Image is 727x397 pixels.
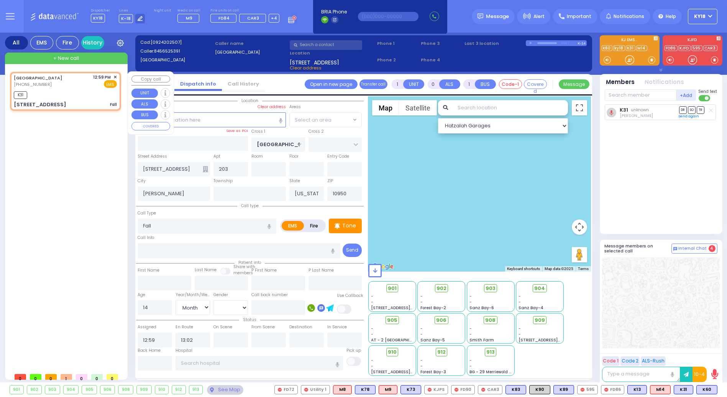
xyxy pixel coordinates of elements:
[420,369,446,375] span: Forest Bay-3
[274,385,298,394] div: FD72
[131,110,158,120] button: BUS
[91,14,105,23] span: KY18
[137,385,151,394] div: 909
[138,348,161,354] label: Back Home
[505,385,526,394] div: BLS
[469,369,512,375] span: BG - 29 Merriewold S.
[679,114,699,119] a: Send again
[674,385,693,394] div: K31
[218,15,230,21] span: FD84
[379,385,397,394] div: M9
[400,385,421,394] div: BLS
[239,317,260,323] span: Status
[213,324,232,330] label: On Scene
[694,13,706,20] span: KY18
[14,101,66,109] div: [STREET_ADDRESS]
[379,385,397,394] div: ALS
[572,100,587,115] button: Toggle fullscreen view
[91,8,110,13] label: Dispatcher
[327,153,349,160] label: Entry Code
[53,54,79,62] span: + New call
[606,78,635,87] button: Members
[215,40,287,47] label: Caller name
[377,40,418,47] span: Phone 1
[81,36,104,49] a: History
[453,100,568,115] input: Search location
[113,74,117,81] span: ✕
[138,112,286,127] input: Search location here
[673,247,677,251] img: comment-alt.png
[420,293,423,299] span: -
[388,285,397,292] span: 901
[131,76,170,83] button: Copy call
[581,388,584,392] img: red-radio-icon.svg
[519,305,543,311] span: Sanz Bay-4
[421,57,462,63] span: Phone 4
[155,385,169,394] div: 910
[388,348,397,356] span: 910
[671,244,717,254] button: Internal Chat 4
[195,267,217,273] label: Last Name
[420,299,423,305] span: -
[691,45,702,51] a: 595
[301,385,330,394] div: Utility 1
[91,374,103,380] span: 0
[602,45,612,51] a: K60
[213,292,228,298] label: Gender
[420,337,445,343] span: Sanz Bay-5
[428,388,432,392] img: red-radio-icon.svg
[251,128,265,135] label: Cross 1
[613,45,625,51] a: ky18
[679,246,707,251] span: Internal Chat
[420,305,446,311] span: Forest Bay-2
[327,324,347,330] label: In Service
[174,80,222,87] a: Dispatch info
[30,12,81,21] img: Logo
[210,8,279,13] label: Fire units on call
[309,128,324,135] label: Cross 2
[469,326,472,331] span: -
[371,363,374,369] span: -
[478,385,502,394] div: CAR3
[605,244,671,254] h5: Message members on selected call
[387,316,397,324] span: 905
[559,79,589,89] button: Message
[399,100,437,115] button: Show satellite imagery
[119,8,145,13] label: Lines
[620,107,628,113] a: K31
[289,178,300,184] label: State
[371,369,444,375] span: [STREET_ADDRESS][PERSON_NAME]
[469,305,494,311] span: Sanz Bay-6
[636,45,647,51] a: M14
[377,57,418,63] span: Phone 2
[420,326,423,331] span: -
[420,357,423,363] span: -
[186,15,192,21] span: M9
[665,45,678,51] a: FD86
[333,385,352,394] div: ALS KJ
[118,385,133,394] div: 908
[486,316,496,324] span: 908
[154,8,171,13] label: Night unit
[321,8,347,15] span: BRIA Phone
[478,13,483,19] img: message.svg
[505,385,526,394] div: K83
[203,166,208,172] span: Other building occupants
[233,270,253,276] span: members
[177,8,202,13] label: Medic on call
[154,48,180,54] span: 8456525391
[61,374,72,380] span: 1
[45,374,57,380] span: 0
[14,81,52,87] span: [PHONE_NUMBER]
[469,357,472,363] span: -
[359,79,387,89] button: Transfer call
[247,15,259,21] span: CAR3
[278,388,282,392] img: red-radio-icon.svg
[627,385,647,394] div: K13
[213,178,233,184] label: Township
[439,79,460,89] button: ALS
[534,285,545,292] span: 904
[577,385,598,394] div: 595
[131,122,170,130] button: COVERED
[15,374,26,380] span: 0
